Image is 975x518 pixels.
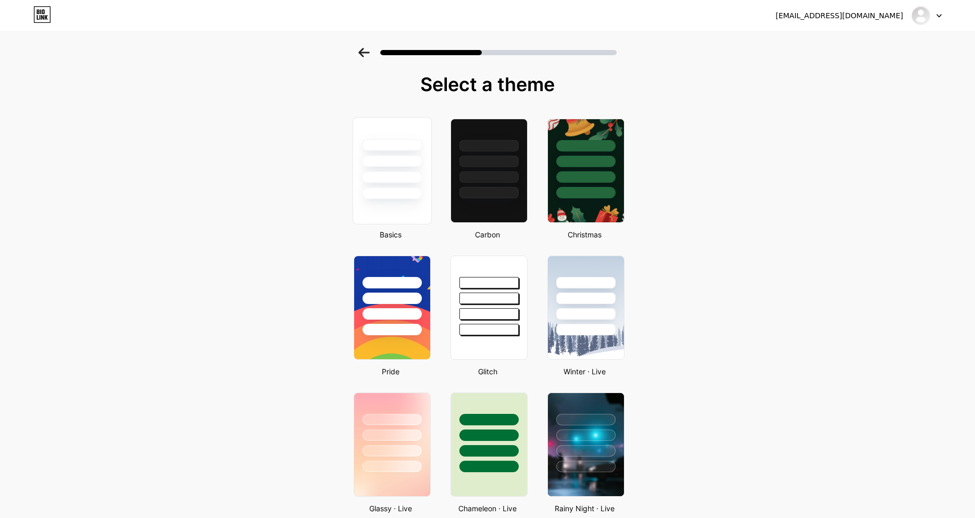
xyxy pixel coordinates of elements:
div: Glassy · Live [351,503,431,514]
div: Winter · Live [544,366,624,377]
div: Christmas [544,229,624,240]
img: jackson_deals [911,6,931,26]
div: Glitch [447,366,528,377]
div: Pride [351,366,431,377]
div: [EMAIL_ADDRESS][DOMAIN_NAME] [776,10,903,21]
div: Select a theme [349,74,626,95]
div: Carbon [447,229,528,240]
div: Basics [351,229,431,240]
div: Rainy Night · Live [544,503,624,514]
div: Chameleon · Live [447,503,528,514]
